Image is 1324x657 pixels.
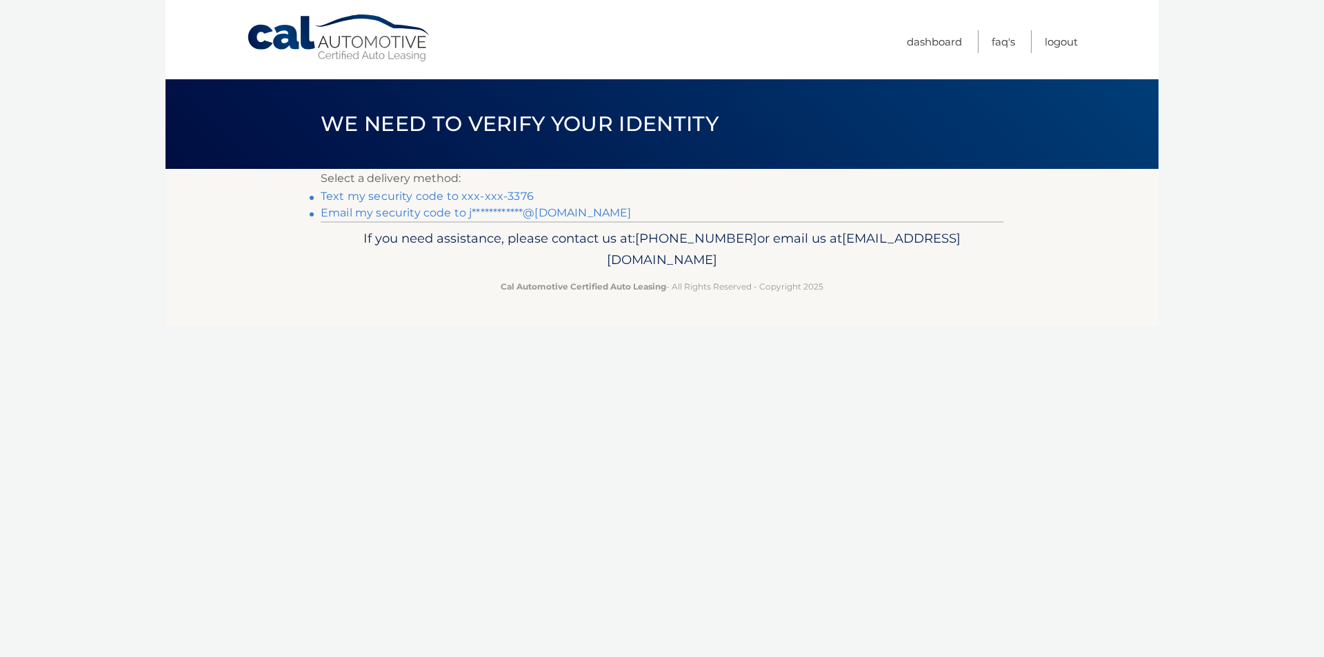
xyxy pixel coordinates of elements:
[321,169,1003,188] p: Select a delivery method:
[321,111,719,137] span: We need to verify your identity
[246,14,432,63] a: Cal Automotive
[635,230,757,246] span: [PHONE_NUMBER]
[321,190,534,203] a: Text my security code to xxx-xxx-3376
[992,30,1015,53] a: FAQ's
[907,30,962,53] a: Dashboard
[330,279,994,294] p: - All Rights Reserved - Copyright 2025
[330,228,994,272] p: If you need assistance, please contact us at: or email us at
[501,281,666,292] strong: Cal Automotive Certified Auto Leasing
[1045,30,1078,53] a: Logout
